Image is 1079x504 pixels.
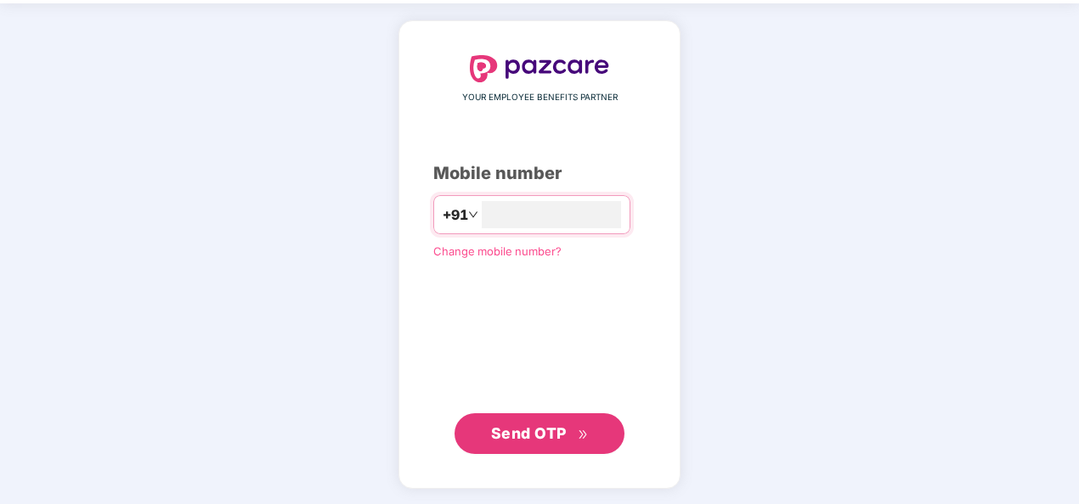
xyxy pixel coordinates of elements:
[470,55,609,82] img: logo
[491,424,567,442] span: Send OTP
[462,91,618,104] span: YOUR EMPLOYEE BENEFITS PARTNER
[455,413,624,454] button: Send OTPdouble-right
[443,204,468,226] span: +91
[468,210,478,220] span: down
[433,244,562,258] a: Change mobile number?
[578,429,589,440] span: double-right
[433,160,646,187] div: Mobile number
